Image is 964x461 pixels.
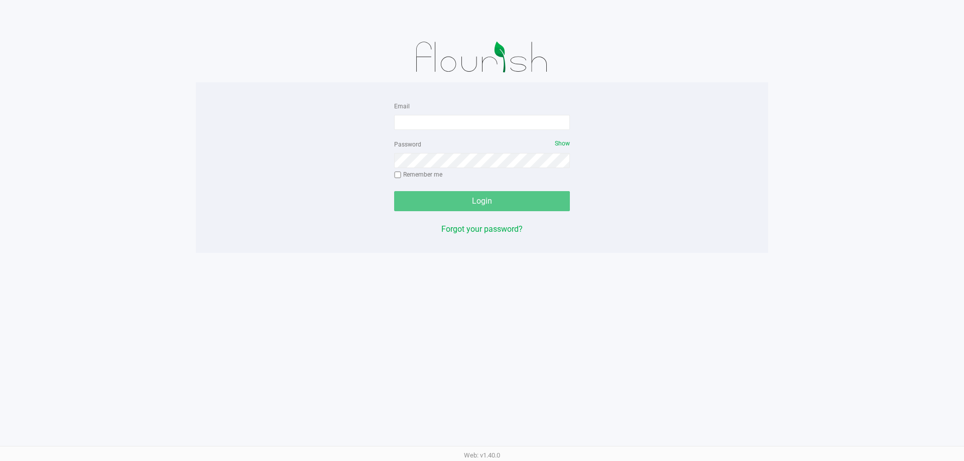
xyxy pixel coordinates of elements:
label: Email [394,102,410,111]
button: Forgot your password? [441,223,523,235]
span: Web: v1.40.0 [464,451,500,459]
label: Password [394,140,421,149]
label: Remember me [394,170,442,179]
input: Remember me [394,172,401,179]
span: Show [555,140,570,147]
